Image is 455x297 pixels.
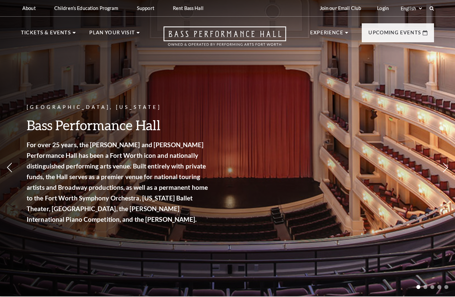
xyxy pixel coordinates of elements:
[22,5,36,11] p: About
[21,29,71,41] p: Tickets & Events
[89,29,135,41] p: Plan Your Visit
[399,5,423,12] select: Select:
[368,29,421,41] p: Upcoming Events
[310,29,343,41] p: Experience
[54,5,118,11] p: Children's Education Program
[27,141,208,223] strong: For over 25 years, the [PERSON_NAME] and [PERSON_NAME] Performance Hall has been a Fort Worth ico...
[137,5,154,11] p: Support
[27,117,210,134] h3: Bass Performance Hall
[173,5,204,11] p: Rent Bass Hall
[27,103,210,112] p: [GEOGRAPHIC_DATA], [US_STATE]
